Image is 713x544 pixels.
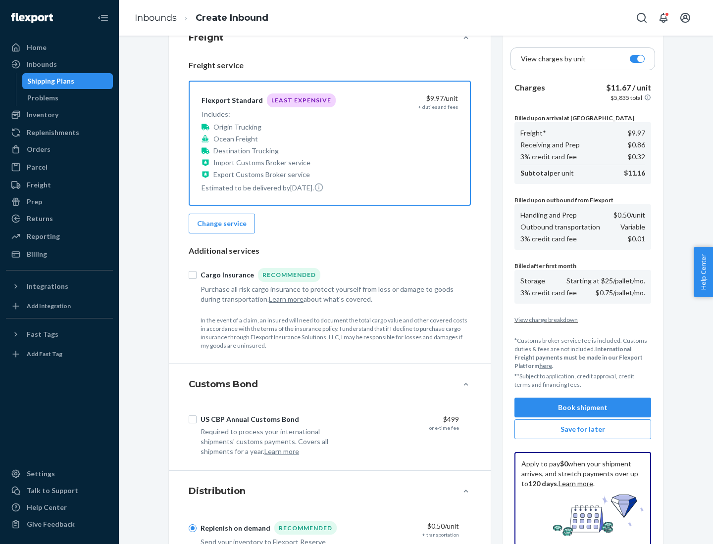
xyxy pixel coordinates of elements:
[189,214,255,233] button: Change service
[418,103,458,110] div: + duties and fees
[6,246,113,262] a: Billing
[27,180,51,190] div: Freight
[520,168,574,178] p: per unit
[514,262,651,270] p: Billed after first month
[27,197,42,207] div: Prep
[201,427,348,456] div: Required to process your international shipments' customs payments. Covers all shipments for a year.
[258,268,320,281] div: Recommended
[6,483,113,499] a: Talk to Support
[189,378,258,391] h4: Customs Bond
[27,231,60,241] div: Reporting
[213,122,261,132] p: Origin Trucking
[6,278,113,294] button: Integrations
[528,479,557,488] b: 120 days
[27,350,62,358] div: Add Fast Tag
[514,345,643,369] b: International Freight payments must be made in our Flexport Platform .
[11,13,53,23] img: Flexport logo
[6,177,113,193] a: Freight
[6,326,113,342] button: Fast Tags
[27,249,47,259] div: Billing
[520,140,580,150] p: Receiving and Prep
[274,521,337,535] div: Recommended
[596,288,645,298] p: $0.75/pallet/mo.
[27,502,67,512] div: Help Center
[27,519,75,529] div: Give Feedback
[201,284,459,304] div: Purchase all risk cargo insurance to protect yourself from loss or damage to goods during transpo...
[6,516,113,532] button: Give Feedback
[6,499,113,515] a: Help Center
[267,93,336,107] div: Least Expensive
[606,82,651,93] p: $11.67 / unit
[355,93,458,103] div: $9.97 /unit
[202,182,336,193] p: Estimated to be delivered by [DATE] .
[27,144,51,154] div: Orders
[520,288,577,298] p: 3% credit card fee
[201,270,254,280] div: Cargo Insurance
[22,90,113,106] a: Problems
[514,316,651,324] button: View charge breakdown
[6,228,113,244] a: Reporting
[628,140,645,150] p: $0.86
[429,424,459,431] div: one-time fee
[27,214,53,224] div: Returns
[201,523,270,533] div: Replenish on demand
[514,196,651,204] p: Billed upon outbound from Flexport
[93,8,113,28] button: Close Navigation
[514,419,651,439] button: Save for later
[189,415,197,423] input: US CBP Annual Customs Bond
[632,8,652,28] button: Open Search Box
[135,12,177,23] a: Inbounds
[694,247,713,297] span: Help Center
[422,531,459,538] div: + transportation
[27,128,79,137] div: Replenishments
[6,466,113,482] a: Settings
[520,210,577,220] p: Handling and Prep
[521,459,644,489] p: Apply to pay when your shipment arrives, and stretch payments over up to . .
[6,141,113,157] a: Orders
[269,294,304,304] button: Learn more
[675,8,695,28] button: Open account menu
[6,211,113,227] a: Returns
[213,158,310,168] p: Import Customs Broker service
[213,146,279,156] p: Destination Trucking
[6,194,113,210] a: Prep
[189,485,246,498] h4: Distribution
[189,271,197,279] input: Cargo InsuranceRecommended
[611,93,642,102] p: $5,835 total
[202,109,336,119] p: Includes:
[520,128,546,138] p: Freight*
[27,469,55,479] div: Settings
[6,40,113,55] a: Home
[189,524,197,532] input: Replenish on demandRecommended
[27,302,71,310] div: Add Integration
[514,336,651,370] p: *Customs broker service fee is included. Customs duties & fees are not included.
[6,298,113,314] a: Add Integration
[560,459,568,468] b: $0
[27,59,57,69] div: Inbounds
[27,329,58,339] div: Fast Tags
[514,83,545,92] b: Charges
[201,414,299,424] div: US CBP Annual Customs Bond
[654,8,673,28] button: Open notifications
[196,12,268,23] a: Create Inbound
[520,169,550,177] b: Subtotal
[628,152,645,162] p: $0.32
[264,447,299,456] button: Learn more
[521,54,586,64] p: View charges by unit
[22,73,113,89] a: Shipping Plans
[189,31,223,44] h4: Freight
[624,168,645,178] p: $11.16
[189,245,471,257] p: Additional services
[559,479,593,488] a: Learn more
[27,281,68,291] div: Integrations
[514,372,651,389] p: **Subject to application, credit approval, credit terms and financing fees.
[189,60,471,71] p: Freight service
[520,234,577,244] p: 3% credit card fee
[27,93,58,103] div: Problems
[6,125,113,140] a: Replenishments
[6,56,113,72] a: Inbounds
[202,95,263,105] div: Flexport Standard
[628,128,645,138] p: $9.97
[27,486,78,496] div: Talk to Support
